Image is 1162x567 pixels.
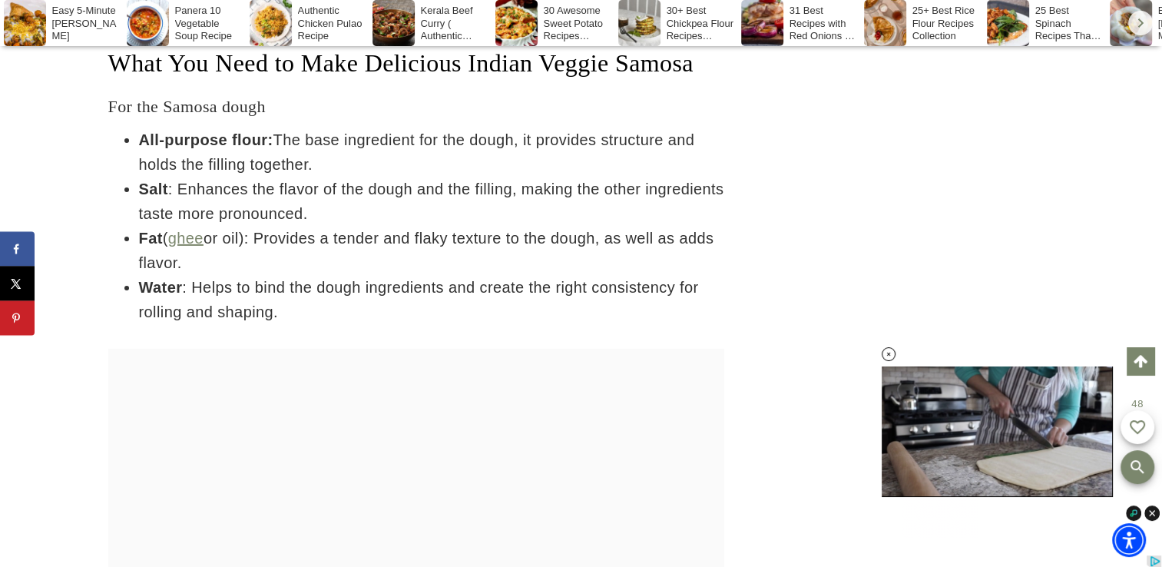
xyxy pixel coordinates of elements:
[139,131,273,148] strong: All-purpose flour:
[139,230,163,247] strong: Fat
[108,49,694,77] span: What You Need to Make Delicious Indian Veggie Samosa
[139,275,724,324] li: : Helps to bind the dough ingredients and create the right consistency for rolling and shaping.
[139,279,183,296] strong: Water
[108,97,266,116] span: For the Samosa dough
[139,181,168,197] strong: Salt
[1144,506,1160,521] img: close_dark.svg
[168,230,204,247] a: ghee
[855,77,978,538] iframe: Advertisement
[1126,506,1141,521] img: info_dark.svg
[1112,523,1146,557] div: Accessibility Menu
[139,177,724,226] li: : Enhances the flavor of the dough and the filling, making the other ingredients taste more prono...
[139,128,724,177] li: The base ingredient for the dough, it provides structure and holds the filling together.
[139,226,724,275] li: ( or oil): Provides a tender and flaky texture to the dough, as well as adds flavor.
[1127,347,1154,375] a: Scroll to top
